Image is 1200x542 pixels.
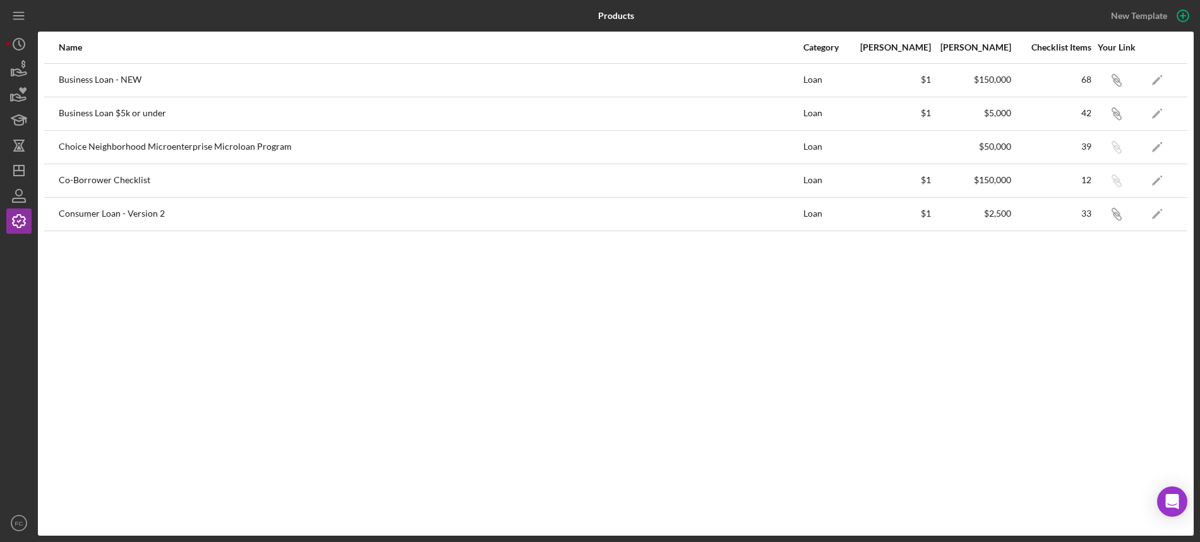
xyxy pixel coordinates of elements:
[1103,6,1194,25] button: New Template
[932,108,1011,118] div: $5,000
[932,175,1011,185] div: $150,000
[803,42,851,52] div: Category
[59,198,802,230] div: Consumer Loan - Version 2
[852,108,931,118] div: $1
[59,42,802,52] div: Name
[932,42,1011,52] div: [PERSON_NAME]
[803,198,851,230] div: Loan
[6,510,32,536] button: FC
[59,131,802,163] div: Choice Neighborhood Microenterprise Microloan Program
[803,64,851,96] div: Loan
[1157,486,1187,517] div: Open Intercom Messenger
[932,142,1011,152] div: $50,000
[59,98,802,129] div: Business Loan $5k or under
[803,165,851,196] div: Loan
[59,165,802,196] div: Co-Borrower Checklist
[15,520,23,527] text: FC
[803,98,851,129] div: Loan
[852,75,931,85] div: $1
[1111,6,1167,25] div: New Template
[1012,75,1091,85] div: 68
[1093,42,1140,52] div: Your Link
[932,75,1011,85] div: $150,000
[1012,42,1091,52] div: Checklist Items
[932,208,1011,219] div: $2,500
[803,131,851,163] div: Loan
[852,42,931,52] div: [PERSON_NAME]
[1012,175,1091,185] div: 12
[59,64,802,96] div: Business Loan - NEW
[1012,108,1091,118] div: 42
[1012,208,1091,219] div: 33
[852,208,931,219] div: $1
[1012,142,1091,152] div: 39
[598,11,634,21] b: Products
[852,175,931,185] div: $1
